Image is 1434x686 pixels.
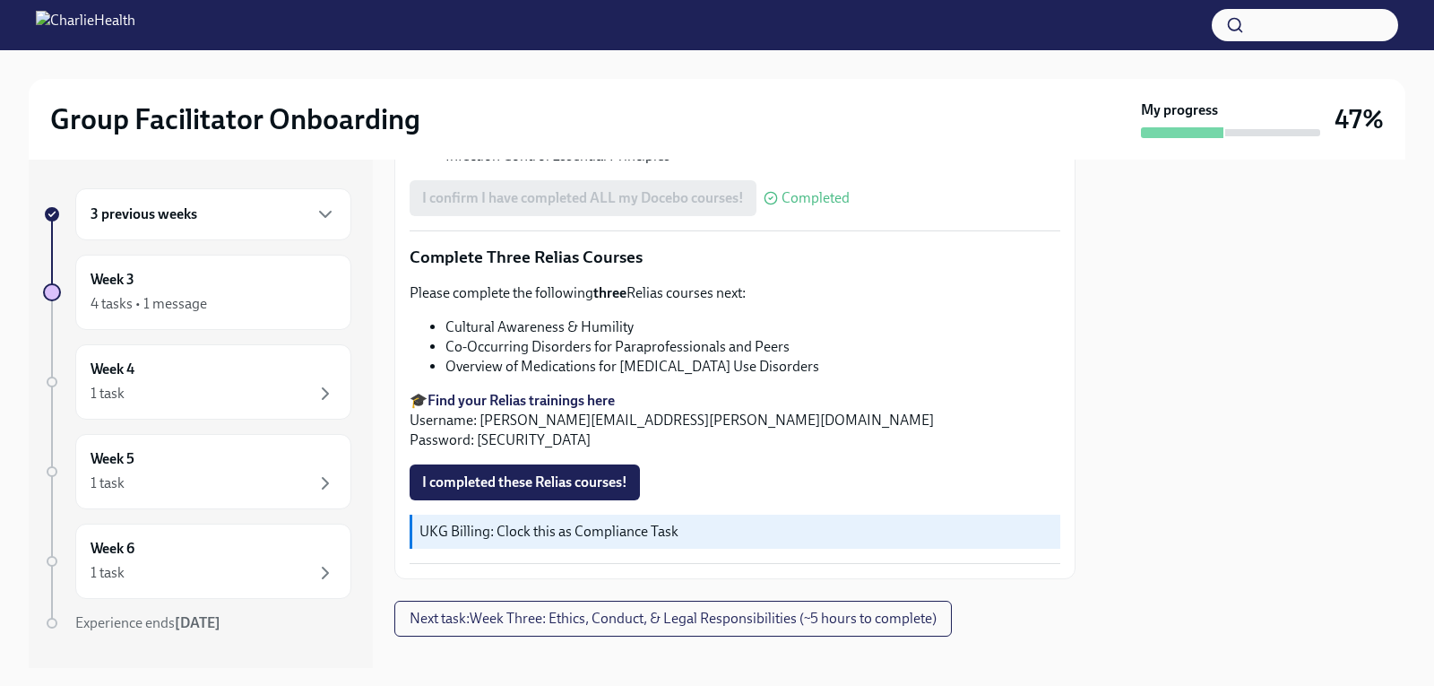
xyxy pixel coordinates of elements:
img: CharlieHealth [36,11,135,39]
div: 3 previous weeks [75,188,351,240]
a: Week 34 tasks • 1 message [43,255,351,330]
div: 1 task [91,563,125,583]
li: Cultural Awareness & Humility [445,317,1060,337]
button: Next task:Week Three: Ethics, Conduct, & Legal Responsibilities (~5 hours to complete) [394,601,952,637]
a: Week 61 task [43,524,351,599]
span: Experience ends [75,614,220,631]
p: Complete Three Relias Courses [410,246,1060,269]
h6: 3 previous weeks [91,204,197,224]
h3: 47% [1335,103,1384,135]
strong: My progress [1141,100,1218,120]
strong: [DATE] [175,614,220,631]
p: 🎓 Username: [PERSON_NAME][EMAIL_ADDRESS][PERSON_NAME][DOMAIN_NAME] Password: [SECURITY_DATA] [410,391,1060,450]
h6: Week 6 [91,539,134,559]
li: Overview of Medications for [MEDICAL_DATA] Use Disorders [445,357,1060,377]
strong: three [593,284,626,301]
p: Please complete the following Relias courses next: [410,283,1060,303]
li: Co-Occurring Disorders for Paraprofessionals and Peers [445,337,1060,357]
h6: Week 3 [91,270,134,290]
div: 1 task [91,473,125,493]
a: Week 51 task [43,434,351,509]
div: 1 task [91,384,125,404]
h6: Week 4 [91,360,134,379]
div: 4 tasks • 1 message [91,294,207,314]
h2: Group Facilitator Onboarding [50,101,420,137]
p: UKG Billing: Clock this as Compliance Task [419,522,1053,542]
a: Week 41 task [43,344,351,420]
span: Next task : Week Three: Ethics, Conduct, & Legal Responsibilities (~5 hours to complete) [410,610,937,628]
button: I completed these Relias courses! [410,465,640,500]
h6: Week 5 [91,449,134,469]
a: Find your Relias trainings here [428,392,615,409]
span: I completed these Relias courses! [422,473,627,491]
span: Completed [782,191,850,205]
